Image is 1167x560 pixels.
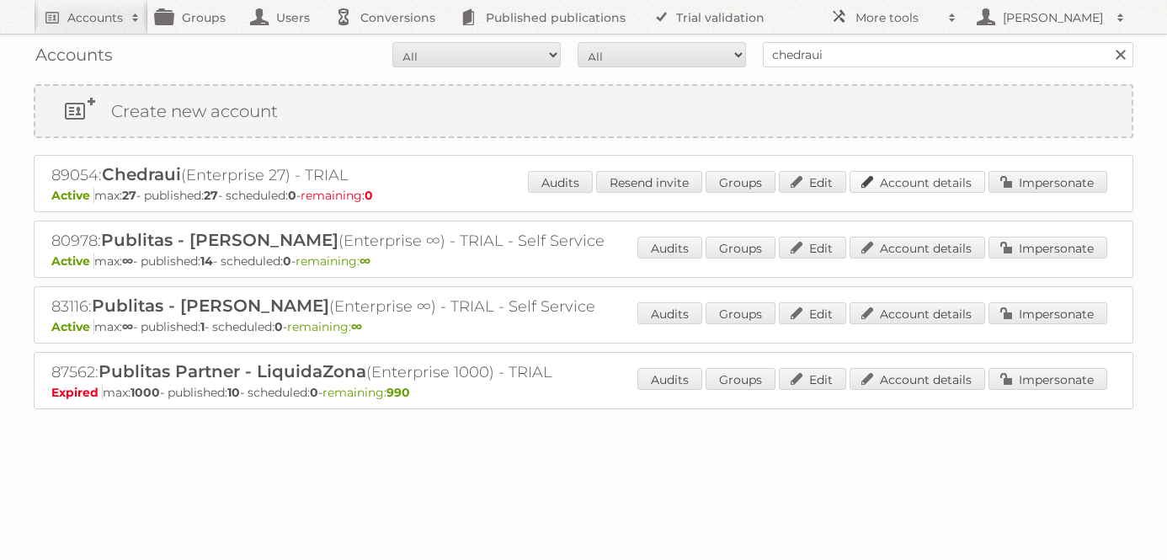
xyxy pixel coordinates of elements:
[850,171,985,193] a: Account details
[283,253,291,269] strong: 0
[51,296,641,317] h2: 83116: (Enterprise ∞) - TRIAL - Self Service
[322,385,410,400] span: remaining:
[301,188,373,203] span: remaining:
[988,237,1107,259] a: Impersonate
[360,253,370,269] strong: ∞
[122,253,133,269] strong: ∞
[706,368,775,390] a: Groups
[131,385,160,400] strong: 1000
[51,253,1116,269] p: max: - published: - scheduled: -
[51,361,641,383] h2: 87562: (Enterprise 1000) - TRIAL
[274,319,283,334] strong: 0
[988,368,1107,390] a: Impersonate
[296,253,370,269] span: remaining:
[200,319,205,334] strong: 1
[35,86,1132,136] a: Create new account
[204,188,218,203] strong: 27
[51,319,1116,334] p: max: - published: - scheduled: -
[92,296,329,316] span: Publitas - [PERSON_NAME]
[51,188,94,203] span: Active
[51,164,641,186] h2: 89054: (Enterprise 27) - TRIAL
[528,171,593,193] a: Audits
[51,385,1116,400] p: max: - published: - scheduled: -
[637,302,702,324] a: Audits
[102,164,181,184] span: Chedraui
[287,319,362,334] span: remaining:
[706,171,775,193] a: Groups
[310,385,318,400] strong: 0
[988,302,1107,324] a: Impersonate
[122,319,133,334] strong: ∞
[386,385,410,400] strong: 990
[288,188,296,203] strong: 0
[596,171,702,193] a: Resend invite
[637,368,702,390] a: Audits
[67,9,123,26] h2: Accounts
[850,368,985,390] a: Account details
[779,237,846,259] a: Edit
[200,253,213,269] strong: 14
[706,302,775,324] a: Groups
[637,237,702,259] a: Audits
[122,188,136,203] strong: 27
[855,9,940,26] h2: More tools
[706,237,775,259] a: Groups
[51,319,94,334] span: Active
[51,385,103,400] span: Expired
[988,171,1107,193] a: Impersonate
[51,188,1116,203] p: max: - published: - scheduled: -
[779,368,846,390] a: Edit
[227,385,240,400] strong: 10
[850,237,985,259] a: Account details
[779,171,846,193] a: Edit
[51,230,641,252] h2: 80978: (Enterprise ∞) - TRIAL - Self Service
[779,302,846,324] a: Edit
[99,361,366,381] span: Publitas Partner - LiquidaZona
[850,302,985,324] a: Account details
[999,9,1108,26] h2: [PERSON_NAME]
[101,230,338,250] span: Publitas - [PERSON_NAME]
[351,319,362,334] strong: ∞
[51,253,94,269] span: Active
[365,188,373,203] strong: 0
